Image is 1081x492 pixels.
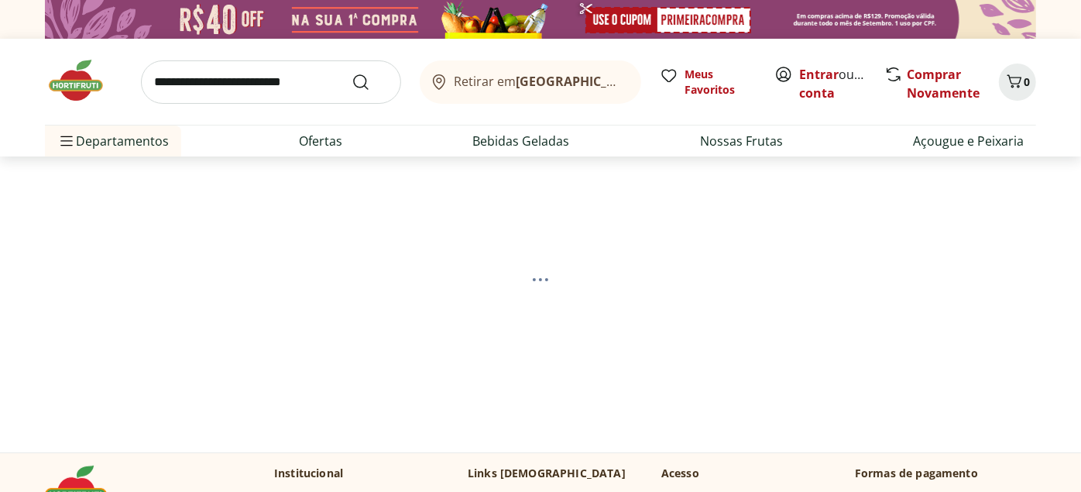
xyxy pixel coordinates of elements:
img: website_grey.svg [25,40,37,53]
a: Criar conta [799,66,884,101]
div: Palavras-chave [180,91,249,101]
img: logo_orange.svg [25,25,37,37]
a: Meus Favoritos [660,67,756,98]
p: Acesso [661,466,699,481]
img: tab_domain_overview_orange.svg [64,90,77,102]
span: Meus Favoritos [685,67,756,98]
img: tab_keywords_by_traffic_grey.svg [163,90,176,102]
a: Nossas Frutas [700,132,783,150]
a: Bebidas Geladas [473,132,570,150]
a: Ofertas [299,132,342,150]
div: Domínio [81,91,118,101]
p: Links [DEMOGRAPHIC_DATA] [468,466,626,481]
p: Formas de pagamento [855,466,1036,481]
div: v 4.0.25 [43,25,76,37]
span: Retirar em [455,74,626,88]
button: Menu [57,122,76,160]
a: Comprar Novamente [907,66,980,101]
button: Carrinho [999,64,1036,101]
span: ou [799,65,868,102]
span: 0 [1024,74,1030,89]
button: Retirar em[GEOGRAPHIC_DATA]/[GEOGRAPHIC_DATA] [420,60,641,104]
span: Departamentos [57,122,169,160]
input: search [141,60,401,104]
b: [GEOGRAPHIC_DATA]/[GEOGRAPHIC_DATA] [516,73,777,90]
button: Submit Search [352,73,389,91]
p: Institucional [274,466,343,481]
img: Hortifruti [45,57,122,104]
div: [PERSON_NAME]: [DOMAIN_NAME] [40,40,221,53]
a: Açougue e Peixaria [913,132,1024,150]
a: Entrar [799,66,839,83]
